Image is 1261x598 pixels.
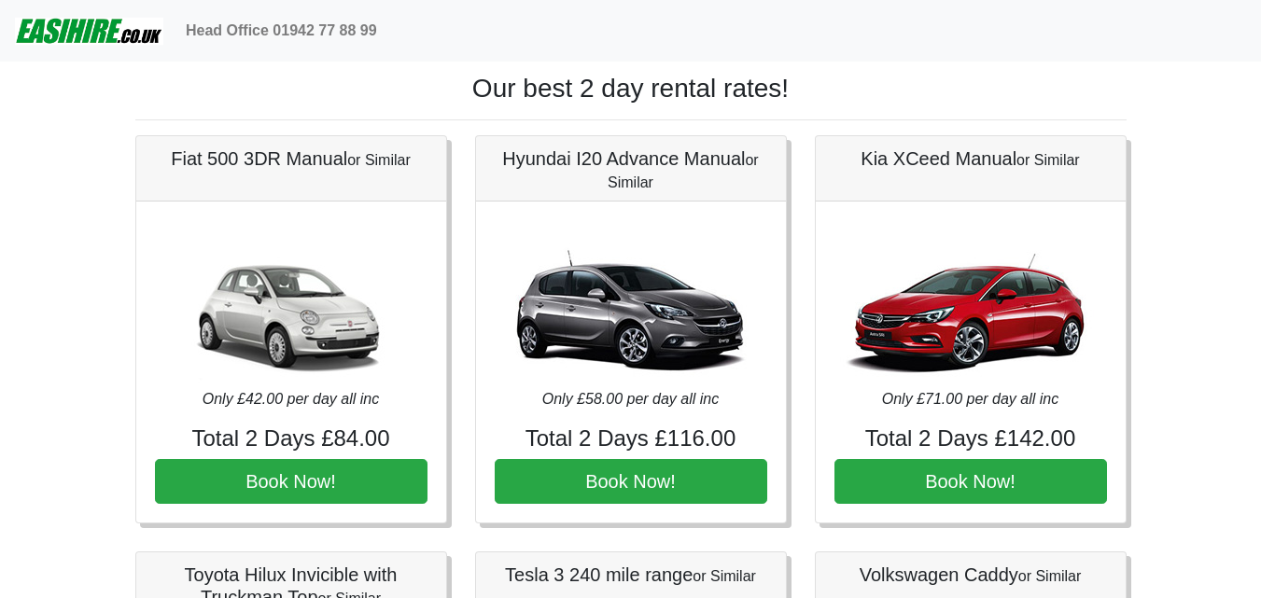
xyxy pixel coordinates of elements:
[347,152,411,168] small: or Similar
[840,220,1101,388] img: Kia XCeed Manual
[161,220,422,388] img: Fiat 500 3DR Manual
[178,12,385,49] a: Head Office 01942 77 88 99
[495,459,767,504] button: Book Now!
[495,563,767,586] h5: Tesla 3 240 mile range
[495,147,767,192] h5: Hyundai I20 Advance Manual
[186,22,377,38] b: Head Office 01942 77 88 99
[15,12,163,49] img: easihire_logo_small.png
[155,459,427,504] button: Book Now!
[135,73,1127,104] h1: Our best 2 day rental rates!
[155,425,427,452] h4: Total 2 Days £84.00
[500,220,762,388] img: Hyundai I20 Advance Manual
[882,391,1058,407] i: Only £71.00 per day all inc
[542,391,719,407] i: Only £58.00 per day all inc
[834,425,1107,452] h4: Total 2 Days £142.00
[834,563,1107,586] h5: Volkswagen Caddy
[495,425,767,452] h4: Total 2 Days £116.00
[1016,152,1080,168] small: or Similar
[693,568,756,584] small: or Similar
[608,152,759,190] small: or Similar
[155,147,427,170] h5: Fiat 500 3DR Manual
[1018,568,1082,584] small: or Similar
[203,391,379,407] i: Only £42.00 per day all inc
[834,147,1107,170] h5: Kia XCeed Manual
[834,459,1107,504] button: Book Now!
